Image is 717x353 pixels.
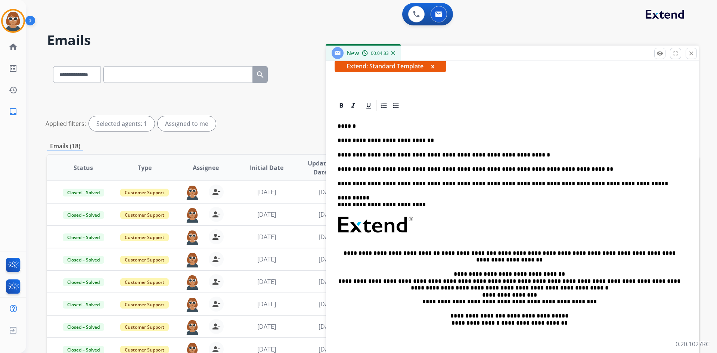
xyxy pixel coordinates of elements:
span: Customer Support [120,256,169,264]
span: Closed – Solved [63,278,104,286]
span: Closed – Solved [63,233,104,241]
span: [DATE] [319,255,337,263]
span: [DATE] [257,233,276,241]
mat-icon: person_remove [212,255,221,264]
span: Closed – Solved [63,301,104,309]
span: Status [74,163,93,172]
span: 00:04:33 [371,50,389,56]
span: [DATE] [257,255,276,263]
mat-icon: list_alt [9,64,18,73]
span: [DATE] [257,188,276,196]
span: [DATE] [257,278,276,286]
span: [DATE] [319,278,337,286]
mat-icon: person_remove [212,210,221,219]
mat-icon: person_remove [212,322,221,331]
span: Customer Support [120,211,169,219]
div: Ordered List [378,100,389,111]
span: [DATE] [319,300,337,308]
mat-icon: history [9,86,18,95]
span: Extend: Standard Template [335,60,446,72]
span: [DATE] [257,322,276,331]
mat-icon: close [688,50,695,57]
span: Customer Support [120,189,169,196]
button: x [431,62,434,71]
mat-icon: home [9,42,18,51]
span: Updated Date [304,159,338,177]
span: Customer Support [120,278,169,286]
div: Bold [336,100,347,111]
span: Closed – Solved [63,323,104,331]
span: Closed – Solved [63,211,104,219]
span: [DATE] [257,300,276,308]
mat-icon: person_remove [212,277,221,286]
img: avatar [3,10,24,31]
mat-icon: search [256,70,265,79]
mat-icon: inbox [9,107,18,116]
span: [DATE] [257,210,276,219]
span: New [347,49,359,57]
span: Closed – Solved [63,189,104,196]
span: Assignee [193,163,219,172]
span: Customer Support [120,301,169,309]
div: Assigned to me [158,116,216,131]
div: Selected agents: 1 [89,116,155,131]
span: [DATE] [319,210,337,219]
img: agent-avatar [185,297,200,312]
p: Emails (18) [47,142,83,151]
img: agent-avatar [185,207,200,223]
p: Applied filters: [46,119,86,128]
span: Type [138,163,152,172]
div: Italic [348,100,359,111]
span: [DATE] [319,322,337,331]
img: agent-avatar [185,229,200,245]
mat-icon: remove_red_eye [657,50,663,57]
img: agent-avatar [185,185,200,200]
mat-icon: person_remove [212,300,221,309]
div: Underline [363,100,374,111]
mat-icon: person_remove [212,232,221,241]
span: [DATE] [319,188,337,196]
div: Bullet List [390,100,401,111]
img: agent-avatar [185,319,200,335]
h2: Emails [47,33,699,48]
p: 0.20.1027RC [676,340,710,349]
mat-icon: person_remove [212,188,221,196]
span: Initial Date [250,163,283,172]
span: [DATE] [319,233,337,241]
img: agent-avatar [185,252,200,267]
span: Closed – Solved [63,256,104,264]
span: Customer Support [120,323,169,331]
mat-icon: fullscreen [672,50,679,57]
span: Customer Support [120,233,169,241]
img: agent-avatar [185,274,200,290]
